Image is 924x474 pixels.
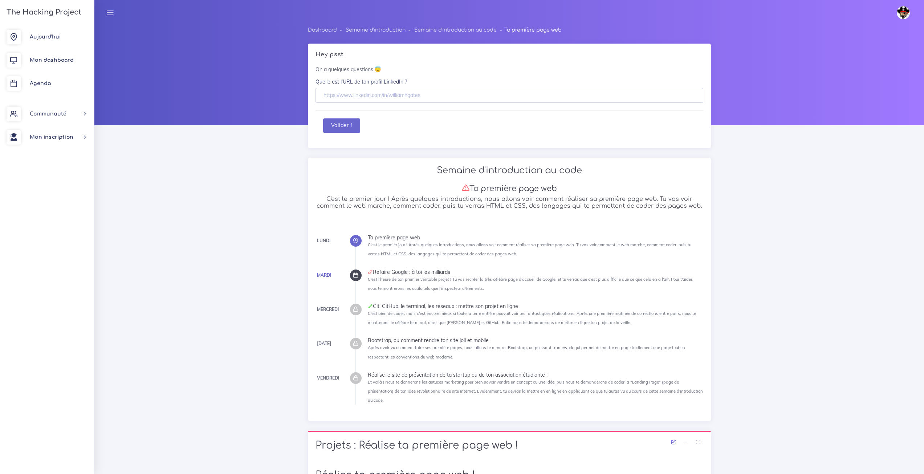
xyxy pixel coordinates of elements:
[316,439,703,452] h1: Projets : Réalise ta première page web !
[30,57,74,63] span: Mon dashboard
[368,235,703,240] div: Ta première page web
[308,27,337,33] a: Dashboard
[497,25,561,35] li: Ta première page web
[316,184,703,193] h3: Ta première page web
[30,134,73,140] span: Mon inscription
[368,311,696,325] small: C'est bien de coder, mais c'est encore mieux si toute la terre entière pouvait voir tes fantastiq...
[317,237,330,245] div: Lundi
[346,27,406,33] a: Semaine d'introduction
[316,66,703,73] p: On a quelques questions 😇
[897,6,910,19] img: avatar
[317,340,331,348] div: [DATE]
[368,380,703,403] small: Et voilà ! Nous te donnerons les astuces marketing pour bien savoir vendre un concept ou une idée...
[317,272,331,278] a: Mardi
[4,8,81,16] h3: The Hacking Project
[316,78,407,85] label: Quelle est l'URL de ton profil LinkedIn ?
[30,34,61,40] span: Aujourd'hui
[414,27,497,33] a: Semaine d'introduction au code
[316,88,703,103] input: https://www.linkedin.com/in/williamhgates
[368,304,703,309] div: Git, GitHub, le terminal, les réseaux : mettre son projet en ligne
[316,51,703,58] h5: Hey psst
[368,372,703,377] div: Réalise le site de présentation de ta startup ou de ton association étudiante !
[316,196,703,210] h5: C'est le premier jour ! Après quelques introductions, nous allons voir comment réaliser sa premiè...
[368,338,703,343] div: Bootstrap, ou comment rendre ton site joli et mobile
[368,242,691,256] small: C'est le premier jour ! Après quelques introductions, nous allons voir comment réaliser sa premiè...
[316,165,703,176] h2: Semaine d'introduction au code
[368,345,685,359] small: Après avoir vu comment faire ses première pages, nous allons te montrer Bootstrap, un puissant fr...
[30,111,66,117] span: Communauté
[368,277,693,291] small: C'est l'heure de ton premier véritable projet ! Tu vas recréer la très célèbre page d'accueil de ...
[323,118,360,133] button: Valider !
[317,374,339,382] div: Vendredi
[317,305,339,313] div: Mercredi
[30,81,51,86] span: Agenda
[368,270,703,275] div: Refaire Google : à toi les milliards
